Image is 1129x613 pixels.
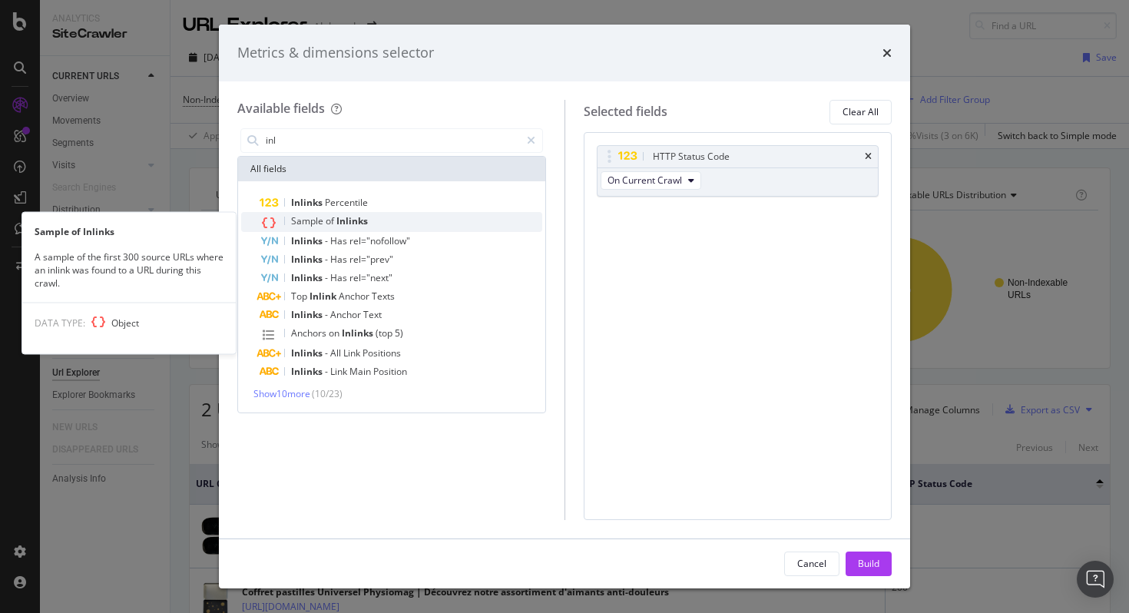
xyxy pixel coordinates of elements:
[349,234,410,247] span: rel="nofollow"
[264,129,520,152] input: Search by field name
[291,234,325,247] span: Inlinks
[291,308,325,321] span: Inlinks
[330,365,349,378] span: Link
[584,103,667,121] div: Selected fields
[22,250,236,290] div: A sample of the first 300 source URLs where an inlink was found to a URL during this crawl.
[372,290,395,303] span: Texts
[237,100,325,117] div: Available fields
[329,326,342,340] span: on
[1077,561,1114,598] div: Open Intercom Messenger
[219,25,910,588] div: modal
[653,149,730,164] div: HTTP Status Code
[291,346,325,360] span: Inlinks
[882,43,892,63] div: times
[349,271,392,284] span: rel="next"
[325,308,330,321] span: -
[846,552,892,576] button: Build
[865,152,872,161] div: times
[291,290,310,303] span: Top
[330,346,343,360] span: All
[349,365,373,378] span: Main
[363,346,401,360] span: Positions
[336,214,368,227] span: Inlinks
[395,326,403,340] span: 5)
[784,552,839,576] button: Cancel
[291,214,326,227] span: Sample
[363,308,382,321] span: Text
[843,105,879,118] div: Clear All
[325,196,368,209] span: Percentile
[829,100,892,124] button: Clear All
[858,557,879,570] div: Build
[797,557,826,570] div: Cancel
[253,387,310,400] span: Show 10 more
[291,365,325,378] span: Inlinks
[601,171,701,190] button: On Current Crawl
[330,308,363,321] span: Anchor
[349,253,393,266] span: rel="prev"
[343,346,363,360] span: Link
[312,387,343,400] span: ( 10 / 23 )
[291,196,325,209] span: Inlinks
[310,290,339,303] span: Inlink
[22,225,236,238] div: Sample of Inlinks
[608,174,682,187] span: On Current Crawl
[339,290,372,303] span: Anchor
[325,253,330,266] span: -
[330,253,349,266] span: Has
[291,271,325,284] span: Inlinks
[291,326,329,340] span: Anchors
[330,234,349,247] span: Has
[330,271,349,284] span: Has
[238,157,545,181] div: All fields
[373,365,407,378] span: Position
[325,271,330,284] span: -
[325,365,330,378] span: -
[376,326,395,340] span: (top
[326,214,336,227] span: of
[342,326,376,340] span: Inlinks
[237,43,434,63] div: Metrics & dimensions selector
[325,346,330,360] span: -
[291,253,325,266] span: Inlinks
[597,145,879,197] div: HTTP Status CodetimesOn Current Crawl
[325,234,330,247] span: -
